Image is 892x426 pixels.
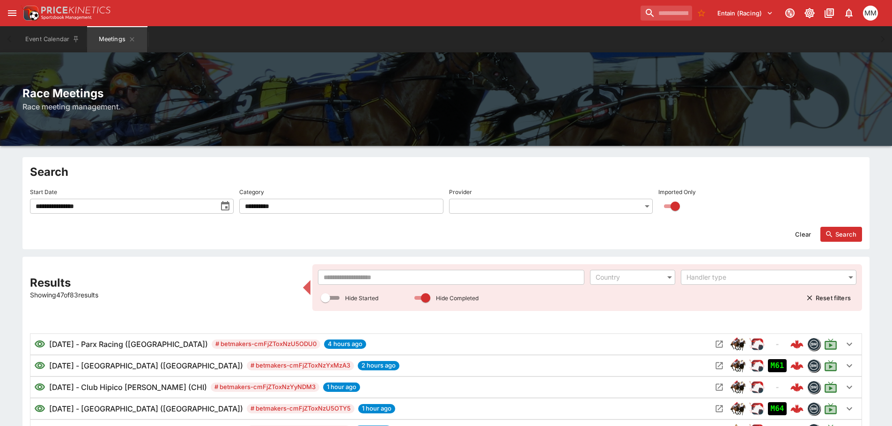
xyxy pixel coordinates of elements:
[247,404,354,413] span: # betmakers-cmFjZToxNzU5OTY5
[808,381,820,393] img: betmakers.png
[34,360,45,371] svg: Visible
[22,101,870,112] h6: Race meeting management.
[768,359,787,372] div: Imported to Jetbet as OPEN
[801,5,818,22] button: Toggle light/dark mode
[712,401,727,416] button: Open Meeting
[34,403,45,414] svg: Visible
[781,5,798,22] button: Connected to PK
[358,361,399,370] span: 2 hours ago
[345,294,378,302] p: Hide Started
[749,358,764,373] img: racing.png
[449,188,472,196] p: Provider
[807,359,820,372] div: betmakers
[790,359,804,372] img: logo-cerberus--red.svg
[30,290,297,300] p: Showing 47 of 83 results
[860,3,881,23] button: Michela Marris
[712,6,779,21] button: Select Tenant
[49,360,243,371] h6: [DATE] - [GEOGRAPHIC_DATA] ([GEOGRAPHIC_DATA])
[596,273,660,282] div: Country
[808,403,820,415] img: betmakers.png
[247,361,354,370] span: # betmakers-cmFjZToxNzYxMzA3
[820,227,862,242] button: Search
[730,337,745,352] div: horse_racing
[730,358,745,373] div: horse_racing
[658,188,696,196] p: Imported Only
[808,360,820,372] img: betmakers.png
[49,382,207,393] h6: [DATE] - Club Hipico [PERSON_NAME] (CHI)
[730,380,745,395] div: horse_racing
[358,404,395,413] span: 1 hour ago
[749,337,764,352] img: racing.png
[730,337,745,352] img: horse_racing.png
[21,4,39,22] img: PriceKinetics Logo
[807,381,820,394] div: betmakers
[749,401,764,416] div: ParallelRacing Handler
[324,339,366,349] span: 4 hours ago
[824,381,837,394] svg: Live
[824,402,837,415] svg: Live
[30,188,57,196] p: Start Date
[730,380,745,395] img: horse_racing.png
[807,402,820,415] div: betmakers
[34,382,45,393] svg: Visible
[694,6,709,21] button: No Bookmarks
[768,402,787,415] div: Imported to Jetbet as OPEN
[323,383,360,392] span: 1 hour ago
[790,402,804,415] img: logo-cerberus--red.svg
[87,26,147,52] button: Meetings
[211,383,319,392] span: # betmakers-cmFjZToxNzYyNDM3
[217,198,234,215] button: toggle date time picker
[436,294,479,302] p: Hide Completed
[749,401,764,416] img: racing.png
[749,380,764,395] img: racing.png
[41,7,111,14] img: PriceKinetics
[807,338,820,351] div: betmakers
[808,338,820,350] img: betmakers.png
[840,5,857,22] button: Notifications
[824,359,837,372] svg: Live
[641,6,692,21] input: search
[22,86,870,101] h2: Race Meetings
[824,338,837,351] svg: Live
[749,358,764,373] div: ParallelRacing Handler
[712,380,727,395] button: Open Meeting
[768,381,787,394] div: No Jetbet
[749,337,764,352] div: ParallelRacing Handler
[20,26,85,52] button: Event Calendar
[239,188,264,196] p: Category
[30,165,862,179] h2: Search
[790,338,804,351] img: logo-cerberus--red.svg
[212,339,320,349] span: # betmakers-cmFjZToxNzU5ODU0
[49,403,243,414] h6: [DATE] - [GEOGRAPHIC_DATA] ([GEOGRAPHIC_DATA])
[863,6,878,21] div: Michela Marris
[768,338,787,351] div: No Jetbet
[821,5,838,22] button: Documentation
[789,227,817,242] button: Clear
[730,401,745,416] img: horse_racing.png
[749,380,764,395] div: ParallelRacing Handler
[712,337,727,352] button: Open Meeting
[790,381,804,394] img: logo-cerberus--red.svg
[801,290,856,305] button: Reset filters
[49,339,208,350] h6: [DATE] - Parx Racing ([GEOGRAPHIC_DATA])
[730,358,745,373] img: horse_racing.png
[686,273,841,282] div: Handler type
[4,5,21,22] button: open drawer
[712,358,727,373] button: Open Meeting
[730,401,745,416] div: horse_racing
[41,15,92,20] img: Sportsbook Management
[34,339,45,350] svg: Visible
[30,275,297,290] h2: Results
